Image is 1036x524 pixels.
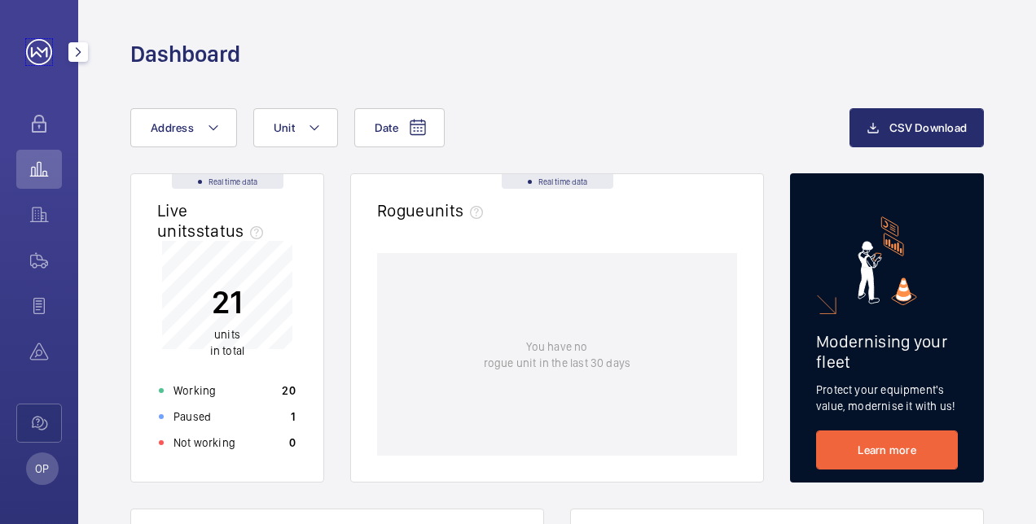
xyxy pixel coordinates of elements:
[377,200,489,221] h2: Rogue
[173,408,211,425] p: Paused
[274,121,295,134] span: Unit
[130,39,240,69] h1: Dashboard
[858,216,917,305] img: marketing-card.svg
[425,200,490,221] span: units
[289,434,296,451] p: 0
[816,331,958,372] h2: Modernising your fleet
[210,326,244,359] p: in total
[502,174,613,189] div: Real time data
[291,408,296,425] p: 1
[35,461,49,477] p: OP
[484,338,630,371] p: You have no rogue unit in the last 30 days
[172,174,283,189] div: Real time data
[151,121,194,134] span: Address
[130,108,237,147] button: Address
[375,121,398,134] span: Date
[210,282,244,322] p: 21
[849,108,984,147] button: CSV Download
[157,200,270,241] h2: Live units
[253,108,338,147] button: Unit
[196,221,270,241] span: status
[889,121,967,134] span: CSV Download
[173,382,216,399] p: Working
[354,108,445,147] button: Date
[816,430,958,469] a: Learn more
[282,382,296,399] p: 20
[816,382,958,414] p: Protect your equipment's value, modernise it with us!
[214,328,240,341] span: units
[173,434,235,451] p: Not working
